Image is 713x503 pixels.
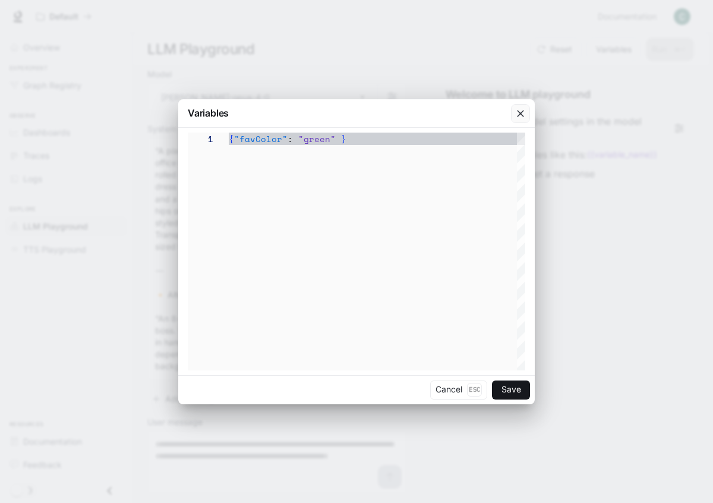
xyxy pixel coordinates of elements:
span: : [288,133,293,145]
div: 1 [188,133,213,145]
button: Save [492,381,530,400]
span: "green" [298,133,336,145]
p: Variables [188,106,229,120]
span: { [229,133,234,145]
span: "favColor" [234,133,288,145]
p: Esc [467,383,482,396]
span: } [341,133,346,145]
button: CancelEsc [430,381,487,400]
